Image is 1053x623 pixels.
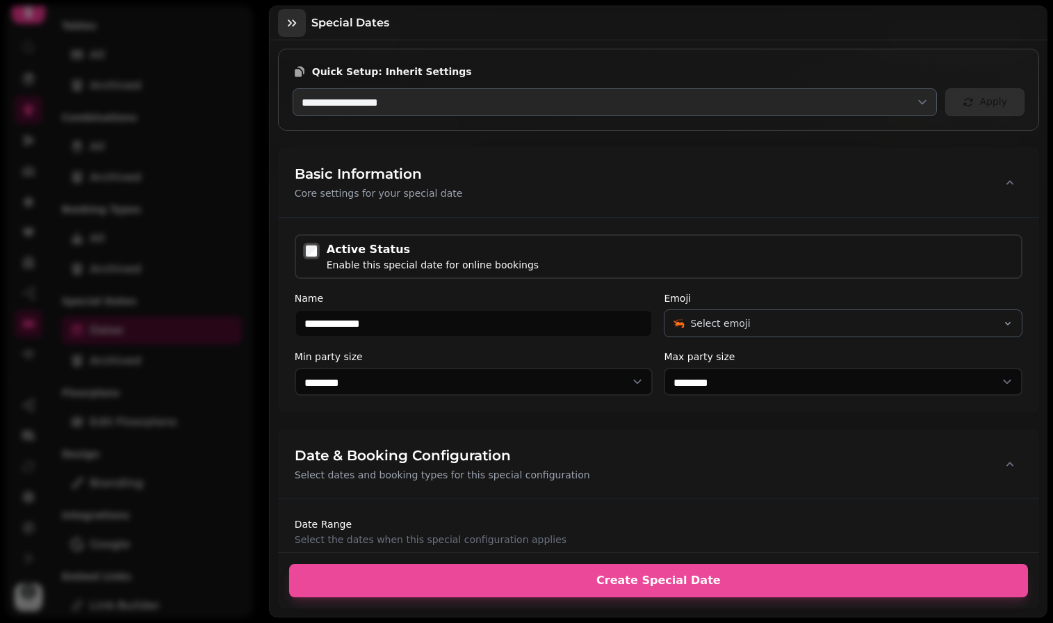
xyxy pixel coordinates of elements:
span: Select emoji [690,316,750,330]
span: 🦐 [673,316,685,330]
p: Core settings for your special date [295,186,463,200]
div: Active Status [327,241,539,258]
p: Select dates and booking types for this special configuration [295,468,590,482]
label: Date Range [295,516,1022,533]
button: 🦐Select emoji [664,309,1022,337]
label: Max party size [664,348,1022,365]
button: Apply [945,88,1025,116]
button: Create Special Date [289,564,1028,597]
label: Quick Setup: Inherit Settings [312,63,472,80]
label: Emoji [664,290,1022,307]
label: Name [295,290,653,307]
div: Enable this special date for online bookings [327,258,539,272]
h3: Basic Information [295,164,463,184]
p: Select the dates when this special configuration applies [295,533,1022,547]
h3: Special Dates [311,15,395,31]
span: Apply [963,97,1007,108]
label: Min party size [295,348,653,365]
h3: Date & Booking Configuration [295,446,590,465]
span: Create Special Date [306,575,1011,586]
